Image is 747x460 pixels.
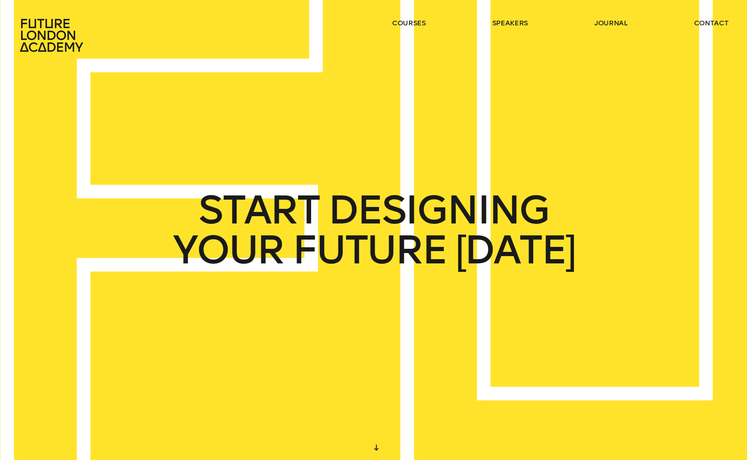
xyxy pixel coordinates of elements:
[594,18,628,28] a: journal
[392,18,426,28] a: courses
[694,18,729,28] a: contact
[292,230,446,270] span: FUTURE
[455,230,575,270] span: [DATE]
[492,18,528,28] a: speakers
[328,190,549,230] span: DESIGNING
[172,230,283,270] span: YOUR
[198,190,319,230] span: START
